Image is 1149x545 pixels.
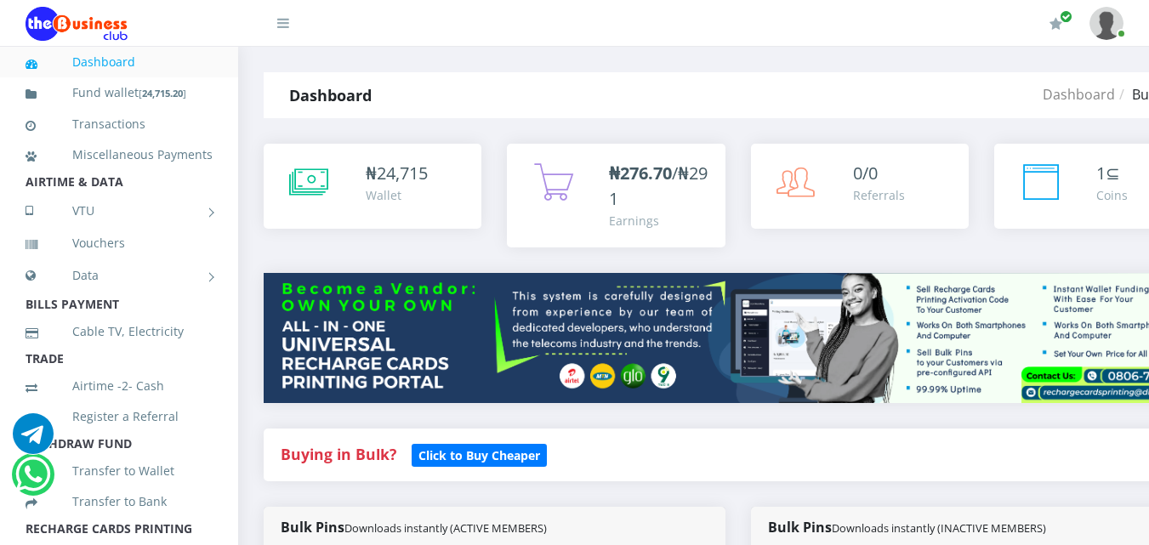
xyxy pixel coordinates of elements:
a: Chat for support [13,426,54,454]
a: Cable TV, Electricity [26,312,213,351]
i: Renew/Upgrade Subscription [1049,17,1062,31]
a: ₦276.70/₦291 Earnings [507,144,725,247]
a: Transfer to Wallet [26,451,213,491]
strong: Dashboard [289,85,372,105]
b: ₦276.70 [609,162,672,185]
a: Click to Buy Cheaper [412,444,547,464]
div: Earnings [609,212,708,230]
a: Vouchers [26,224,213,263]
a: Dashboard [26,43,213,82]
div: Coins [1096,186,1128,204]
small: Downloads instantly (INACTIVE MEMBERS) [832,520,1046,536]
a: Airtime -2- Cash [26,366,213,406]
a: Data [26,254,213,297]
img: User [1089,7,1123,40]
div: Referrals [853,186,905,204]
span: 0/0 [853,162,878,185]
a: 0/0 Referrals [751,144,969,229]
span: Renew/Upgrade Subscription [1060,10,1072,23]
div: ₦ [366,161,428,186]
a: Fund wallet[24,715.20] [26,73,213,113]
div: Wallet [366,186,428,204]
a: ₦24,715 Wallet [264,144,481,229]
span: 24,715 [377,162,428,185]
img: Logo [26,7,128,41]
small: [ ] [139,87,186,99]
a: Register a Referral [26,397,213,436]
b: Click to Buy Cheaper [418,447,540,463]
b: 24,715.20 [142,87,183,99]
a: Transactions [26,105,213,144]
a: VTU [26,190,213,232]
span: 1 [1096,162,1106,185]
a: Transfer to Bank [26,482,213,521]
span: /₦291 [609,162,708,210]
div: ⊆ [1096,161,1128,186]
small: Downloads instantly (ACTIVE MEMBERS) [344,520,547,536]
strong: Bulk Pins [768,518,1046,536]
strong: Bulk Pins [281,518,547,536]
a: Chat for support [15,467,50,495]
a: Dashboard [1043,85,1115,104]
a: Miscellaneous Payments [26,135,213,174]
strong: Buying in Bulk? [281,444,396,464]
